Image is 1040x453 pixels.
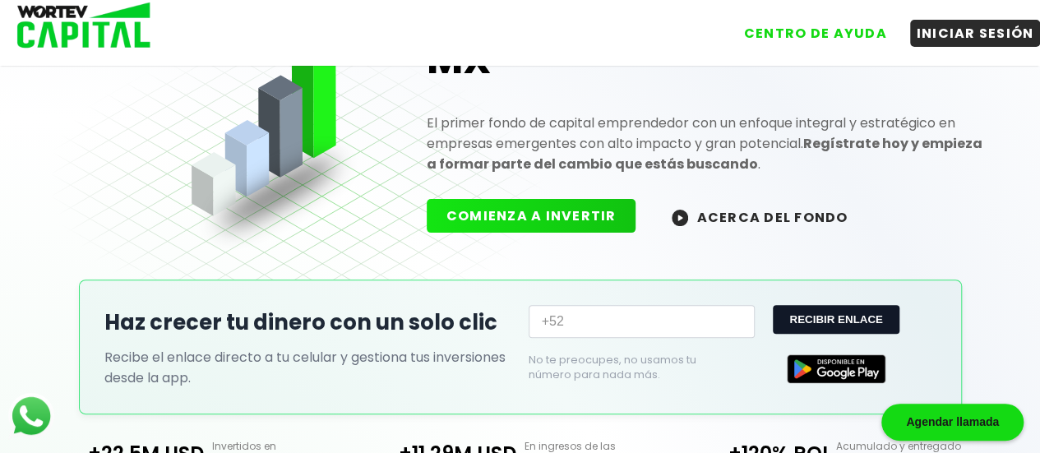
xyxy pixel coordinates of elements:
button: CENTRO DE AYUDA [737,20,894,47]
h2: Haz crecer tu dinero con un solo clic [104,307,512,339]
button: RECIBIR ENLACE [773,305,899,334]
button: ACERCA DEL FONDO [652,199,867,234]
button: COMIENZA A INVERTIR [427,199,636,233]
div: Agendar llamada [881,404,1024,441]
a: CENTRO DE AYUDA [721,7,894,47]
img: Google Play [787,354,885,383]
img: wortev-capital-acerca-del-fondo [672,210,688,226]
p: No te preocupes, no usamos tu número para nada más. [529,353,728,382]
img: logos_whatsapp-icon.242b2217.svg [8,393,54,439]
p: Recibe el enlace directo a tu celular y gestiona tus inversiones desde la app. [104,347,512,388]
a: COMIENZA A INVERTIR [427,206,653,225]
p: El primer fondo de capital emprendedor con un enfoque integral y estratégico en empresas emergent... [427,113,988,174]
strong: Regístrate hoy y empieza a formar parte del cambio que estás buscando [427,134,982,173]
